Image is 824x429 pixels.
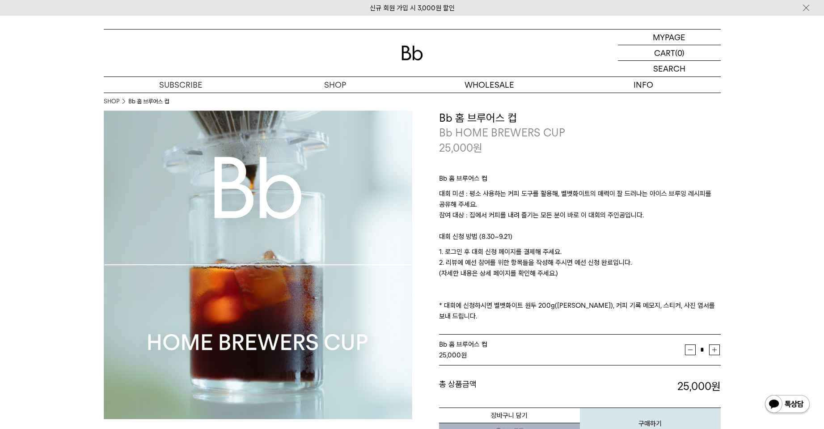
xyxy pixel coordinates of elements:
[654,45,675,60] p: CART
[439,110,721,126] h3: Bb 홈 브루어스 컵
[711,380,721,393] b: 원
[258,77,412,93] a: SHOP
[439,173,721,188] p: Bb 홈 브루어스 컵
[439,408,580,423] button: 장바구니 담기
[439,350,685,361] div: 원
[104,110,412,419] img: Bb 홈 브루어스 컵
[764,394,811,416] img: 카카오톡 채널 1:1 채팅 버튼
[104,97,119,106] a: SHOP
[370,4,455,12] a: 신규 회원 가입 시 3,000원 할인
[128,97,169,106] li: Bb 홈 브루어스 컵
[439,125,721,140] p: Bb HOME BREWERS CUP
[104,77,258,93] a: SUBSCRIBE
[653,30,685,45] p: MYPAGE
[439,379,580,394] dt: 총 상품금액
[439,231,721,246] p: 대회 신청 방법 (8.30~9.21)
[401,46,423,60] img: 로고
[618,45,721,61] a: CART (0)
[653,61,685,76] p: SEARCH
[566,77,721,93] p: INFO
[439,188,721,231] p: 대회 미션 : 평소 사용하는 커피 도구를 활용해, 벨벳화이트의 매력이 잘 드러나는 아이스 브루잉 레시피를 공유해 주세요. 참여 대상 : 집에서 커피를 내려 즐기는 모든 분이 ...
[677,380,721,393] strong: 25,000
[709,344,720,355] button: 증가
[675,45,685,60] p: (0)
[618,30,721,45] a: MYPAGE
[439,246,721,322] p: 1. 로그인 후 대회 신청 페이지를 결제해 주세요. 2. 리뷰에 예선 참여를 위한 항목들을 작성해 주시면 예선 신청 완료입니다. (자세한 내용은 상세 페이지를 확인해 주세요....
[685,344,696,355] button: 감소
